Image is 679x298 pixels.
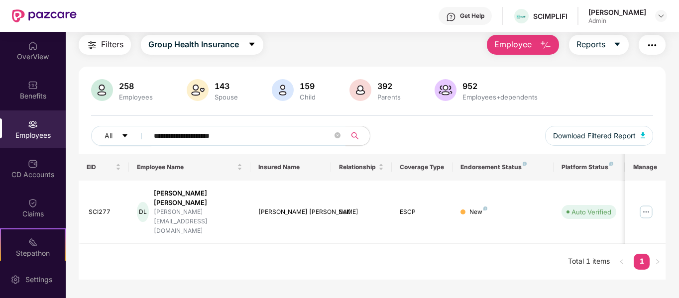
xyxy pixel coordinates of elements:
[641,132,646,138] img: svg+xml;base64,PHN2ZyB4bWxucz0iaHR0cDovL3d3dy53My5vcmcvMjAwMC9zdmciIHhtbG5zOnhsaW5rPSJodHRwOi8vd3...
[79,35,131,55] button: Filters
[86,39,98,51] img: svg+xml;base64,PHN2ZyB4bWxucz0iaHR0cDovL3d3dy53My5vcmcvMjAwMC9zdmciIHdpZHRoPSIyNCIgaGVpZ2h0PSIyNC...
[375,93,403,101] div: Parents
[298,93,318,101] div: Child
[28,41,38,51] img: svg+xml;base64,PHN2ZyBpZD0iSG9tZSIgeG1sbnM9Imh0dHA6Ly93d3cudzMub3JnLzIwMDAvc3ZnIiB3aWR0aD0iMjAiIG...
[435,79,456,101] img: svg+xml;base64,PHN2ZyB4bWxucz0iaHR0cDovL3d3dy53My5vcmcvMjAwMC9zdmciIHhtbG5zOnhsaW5rPSJodHRwOi8vd3...
[213,93,240,101] div: Spouse
[625,154,666,181] th: Manage
[634,254,650,270] li: 1
[154,207,242,236] div: [PERSON_NAME][EMAIL_ADDRESS][DOMAIN_NAME]
[154,189,242,207] div: [PERSON_NAME] [PERSON_NAME]
[375,81,403,91] div: 392
[141,35,263,55] button: Group Health Insurancecaret-down
[248,40,256,49] span: caret-down
[137,202,148,222] div: DL
[117,93,155,101] div: Employees
[117,81,155,91] div: 258
[638,204,654,220] img: manageButton
[483,206,487,210] img: svg+xml;base64,PHN2ZyB4bWxucz0iaHR0cDovL3d3dy53My5vcmcvMjAwMC9zdmciIHdpZHRoPSI4IiBoZWlnaHQ9IjgiIH...
[588,7,646,17] div: [PERSON_NAME]
[613,40,621,49] span: caret-down
[349,79,371,101] img: svg+xml;base64,PHN2ZyB4bWxucz0iaHR0cDovL3d3dy53My5vcmcvMjAwMC9zdmciIHhtbG5zOnhsaW5rPSJodHRwOi8vd3...
[129,154,250,181] th: Employee Name
[614,254,630,270] li: Previous Page
[345,132,365,140] span: search
[576,38,605,51] span: Reports
[28,198,38,208] img: svg+xml;base64,PHN2ZyBpZD0iQ2xhaW0iIHhtbG5zPSJodHRwOi8vd3d3LnczLm9yZy8yMDAwL3N2ZyIgd2lkdGg9IjIwIi...
[213,81,240,91] div: 143
[298,81,318,91] div: 159
[400,207,445,217] div: ESCP
[650,254,666,270] li: Next Page
[12,9,77,22] img: New Pazcare Logo
[272,79,294,101] img: svg+xml;base64,PHN2ZyB4bWxucz0iaHR0cDovL3d3dy53My5vcmcvMjAwMC9zdmciIHhtbG5zOnhsaW5rPSJodHRwOi8vd3...
[609,162,613,166] img: svg+xml;base64,PHN2ZyB4bWxucz0iaHR0cDovL3d3dy53My5vcmcvMjAwMC9zdmciIHdpZHRoPSI4IiBoZWlnaHQ9IjgiIH...
[614,254,630,270] button: left
[650,254,666,270] button: right
[569,35,629,55] button: Reportscaret-down
[187,79,209,101] img: svg+xml;base64,PHN2ZyB4bWxucz0iaHR0cDovL3d3dy53My5vcmcvMjAwMC9zdmciIHhtbG5zOnhsaW5rPSJodHRwOi8vd3...
[487,35,559,55] button: Employee
[523,162,527,166] img: svg+xml;base64,PHN2ZyB4bWxucz0iaHR0cDovL3d3dy53My5vcmcvMjAwMC9zdmciIHdpZHRoPSI4IiBoZWlnaHQ9IjgiIH...
[345,126,370,146] button: search
[101,38,123,51] span: Filters
[533,11,567,21] div: SCIMPLIFI
[28,119,38,129] img: svg+xml;base64,PHN2ZyBpZD0iRW1wbG95ZWVzIiB4bWxucz0iaHR0cDovL3d3dy53My5vcmcvMjAwMC9zdmciIHdpZHRoPS...
[562,163,616,171] div: Platform Status
[28,237,38,247] img: svg+xml;base64,PHN2ZyB4bWxucz0iaHR0cDovL3d3dy53My5vcmcvMjAwMC9zdmciIHdpZHRoPSIyMSIgaGVpZ2h0PSIyMC...
[657,12,665,20] img: svg+xml;base64,PHN2ZyBpZD0iRHJvcGRvd24tMzJ4MzIiIHhtbG5zPSJodHRwOi8vd3d3LnczLm9yZy8yMDAwL3N2ZyIgd2...
[460,81,540,91] div: 952
[634,254,650,269] a: 1
[339,163,376,171] span: Relationship
[91,79,113,101] img: svg+xml;base64,PHN2ZyB4bWxucz0iaHR0cDovL3d3dy53My5vcmcvMjAwMC9zdmciIHhtbG5zOnhsaW5rPSJodHRwOi8vd3...
[22,275,55,285] div: Settings
[1,248,65,258] div: Stepathon
[250,154,332,181] th: Insured Name
[87,163,114,171] span: EID
[460,93,540,101] div: Employees+dependents
[121,132,128,140] span: caret-down
[258,207,324,217] div: [PERSON_NAME] [PERSON_NAME]
[335,132,340,138] span: close-circle
[446,12,456,22] img: svg+xml;base64,PHN2ZyBpZD0iSGVscC0zMngzMiIgeG1sbnM9Imh0dHA6Ly93d3cudzMub3JnLzIwMDAvc3ZnIiB3aWR0aD...
[619,259,625,265] span: left
[335,131,340,141] span: close-circle
[545,126,654,146] button: Download Filtered Report
[10,275,20,285] img: svg+xml;base64,PHN2ZyBpZD0iU2V0dGluZy0yMHgyMCIgeG1sbnM9Imh0dHA6Ly93d3cudzMub3JnLzIwMDAvc3ZnIiB3aW...
[655,259,661,265] span: right
[89,207,121,217] div: SCI277
[646,39,658,51] img: svg+xml;base64,PHN2ZyB4bWxucz0iaHR0cDovL3d3dy53My5vcmcvMjAwMC9zdmciIHdpZHRoPSIyNCIgaGVpZ2h0PSIyNC...
[494,38,532,51] span: Employee
[148,38,239,51] span: Group Health Insurance
[460,12,484,20] div: Get Help
[28,80,38,90] img: svg+xml;base64,PHN2ZyBpZD0iQmVuZWZpdHMiIHhtbG5zPSJodHRwOi8vd3d3LnczLm9yZy8yMDAwL3N2ZyIgd2lkdGg9Ij...
[105,130,113,141] span: All
[28,159,38,169] img: svg+xml;base64,PHN2ZyBpZD0iQ0RfQWNjb3VudHMiIGRhdGEtbmFtZT0iQ0QgQWNjb3VudHMiIHhtbG5zPSJodHRwOi8vd3...
[460,163,546,171] div: Endorsement Status
[568,254,610,270] li: Total 1 items
[571,207,611,217] div: Auto Verified
[469,207,487,217] div: New
[137,163,235,171] span: Employee Name
[514,13,529,20] img: transparent%20(1).png
[339,207,384,217] div: Self
[79,154,129,181] th: EID
[91,126,152,146] button: Allcaret-down
[540,39,552,51] img: svg+xml;base64,PHN2ZyB4bWxucz0iaHR0cDovL3d3dy53My5vcmcvMjAwMC9zdmciIHhtbG5zOnhsaW5rPSJodHRwOi8vd3...
[553,130,636,141] span: Download Filtered Report
[392,154,453,181] th: Coverage Type
[588,17,646,25] div: Admin
[331,154,392,181] th: Relationship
